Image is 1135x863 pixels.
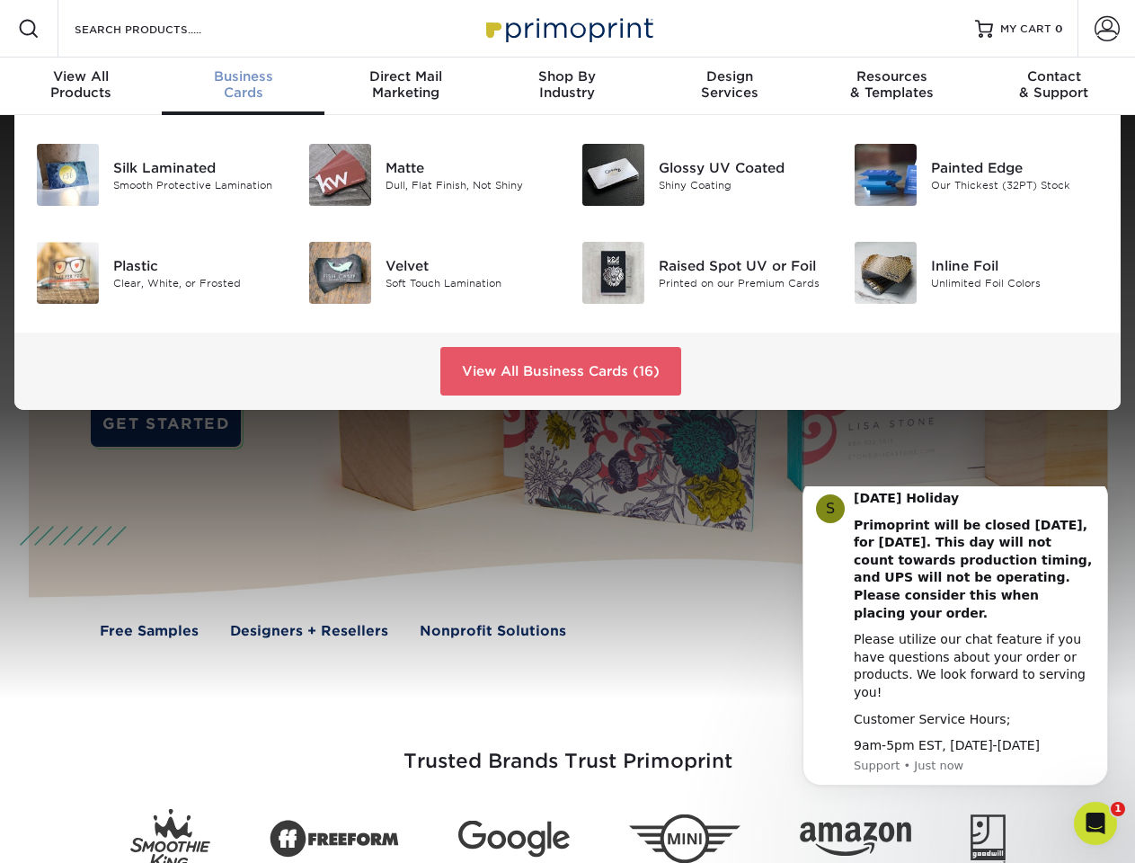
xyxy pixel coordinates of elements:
div: Silk Laminated [113,157,281,177]
span: 1 [1111,802,1125,816]
a: Glossy UV Coated Business Cards Glossy UV Coated Shiny Coating [581,137,827,213]
img: Amazon [800,823,911,857]
div: Message content [78,4,319,269]
div: & Templates [811,68,972,101]
img: Velvet Business Cards [309,242,371,304]
div: Smooth Protective Lamination [113,177,281,192]
a: Inline Foil Business Cards Inline Foil Unlimited Foil Colors [854,235,1099,311]
input: SEARCH PRODUCTS..... [73,18,248,40]
div: Matte [386,157,554,177]
div: Shiny Coating [659,177,827,192]
img: Plastic Business Cards [37,242,99,304]
a: Resources& Templates [811,58,972,115]
div: Profile image for Support [40,8,69,37]
img: Painted Edge Business Cards [855,144,917,206]
div: Please utilize our chat feature if you have questions about your order or products. We look forwa... [78,145,319,215]
span: Direct Mail [324,68,486,85]
iframe: Intercom notifications message [776,486,1135,814]
img: Google [458,821,570,858]
a: Contact& Support [973,58,1135,115]
h3: Trusted Brands Trust Primoprint [42,707,1094,795]
div: Marketing [324,68,486,101]
a: Velvet Business Cards Velvet Soft Touch Lamination [308,235,554,311]
div: & Support [973,68,1135,101]
div: 9am-5pm EST, [DATE]-[DATE] [78,251,319,269]
img: Glossy UV Coated Business Cards [582,144,644,206]
div: Soft Touch Lamination [386,275,554,290]
div: Unlimited Foil Colors [931,275,1099,290]
a: View All Business Cards (16) [440,347,681,396]
img: Primoprint [478,9,658,48]
div: Clear, White, or Frosted [113,275,281,290]
img: Silk Laminated Business Cards [37,144,99,206]
div: Glossy UV Coated [659,157,827,177]
span: Resources [811,68,972,85]
a: BusinessCards [162,58,324,115]
a: Raised Spot UV or Foil Business Cards Raised Spot UV or Foil Printed on our Premium Cards [581,235,827,311]
img: Goodwill [971,814,1006,863]
div: Customer Service Hours; [78,225,319,243]
a: DesignServices [649,58,811,115]
div: Inline Foil [931,255,1099,275]
div: Printed on our Premium Cards [659,275,827,290]
span: Design [649,68,811,85]
a: Painted Edge Business Cards Painted Edge Our Thickest (32PT) Stock [854,137,1099,213]
div: Cards [162,68,324,101]
a: Direct MailMarketing [324,58,486,115]
span: Business [162,68,324,85]
span: Shop By [486,68,648,85]
a: Matte Business Cards Matte Dull, Flat Finish, Not Shiny [308,137,554,213]
a: Plastic Business Cards Plastic Clear, White, or Frosted [36,235,281,311]
p: Message from Support, sent Just now [78,271,319,288]
span: 0 [1055,22,1063,35]
a: Shop ByIndustry [486,58,648,115]
img: Inline Foil Business Cards [855,242,917,304]
img: Raised Spot UV or Foil Business Cards [582,242,644,304]
div: Velvet [386,255,554,275]
div: Industry [486,68,648,101]
a: Silk Laminated Business Cards Silk Laminated Smooth Protective Lamination [36,137,281,213]
iframe: Google Customer Reviews [4,808,153,857]
span: Contact [973,68,1135,85]
div: Services [649,68,811,101]
img: Matte Business Cards [309,144,371,206]
div: Painted Edge [931,157,1099,177]
div: Our Thickest (32PT) Stock [931,177,1099,192]
div: Raised Spot UV or Foil [659,255,827,275]
b: [DATE] Holiday [78,4,183,19]
div: Plastic [113,255,281,275]
b: Primoprint will be closed [DATE], for [DATE]. This day will not count towards production timing, ... [78,31,316,134]
div: Dull, Flat Finish, Not Shiny [386,177,554,192]
iframe: Intercom live chat [1074,802,1117,845]
span: MY CART [1000,22,1051,37]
